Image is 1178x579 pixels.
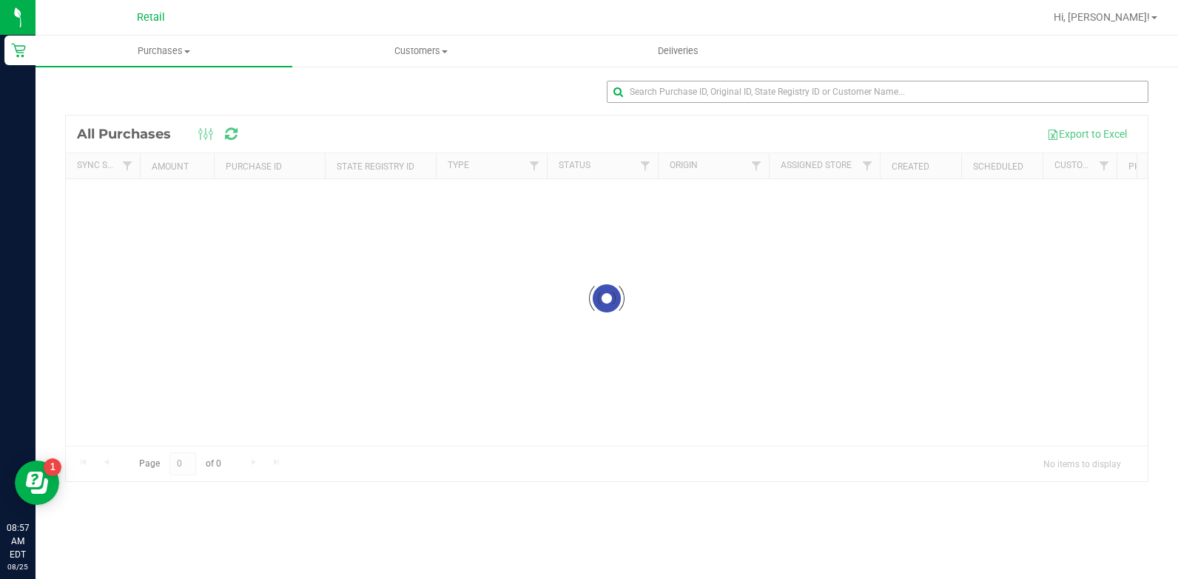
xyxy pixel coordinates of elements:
span: Customers [293,44,548,58]
p: 08:57 AM EDT [7,521,29,561]
iframe: Resource center unread badge [44,458,61,476]
inline-svg: Retail [11,43,26,58]
a: Deliveries [550,36,807,67]
a: Customers [292,36,549,67]
p: 08/25 [7,561,29,572]
a: Purchases [36,36,292,67]
span: Hi, [PERSON_NAME]! [1054,11,1150,23]
span: Purchases [36,44,292,58]
span: Deliveries [638,44,718,58]
iframe: Resource center [15,461,59,505]
input: Search Purchase ID, Original ID, State Registry ID or Customer Name... [607,81,1148,103]
span: Retail [137,11,165,24]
